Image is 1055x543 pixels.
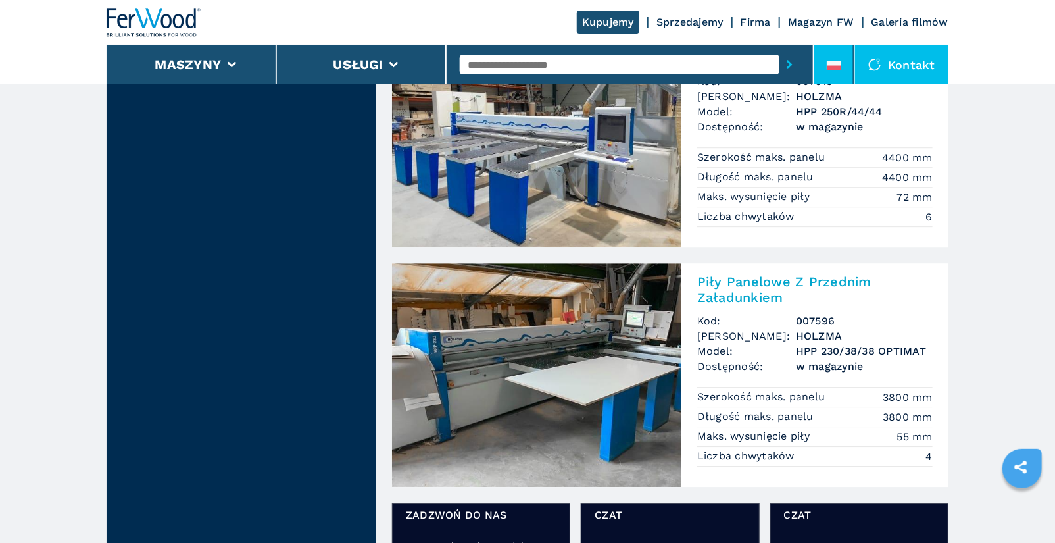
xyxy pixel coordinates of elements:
[796,359,933,374] span: w magazynie
[697,449,798,463] p: Liczba chwytaków
[796,89,933,104] h3: HOLZMA
[788,16,854,28] a: Magazyn FW
[697,150,829,165] p: Szerokość maks. panelu
[855,45,948,84] div: Kontakt
[926,209,933,224] em: 6
[897,429,933,444] em: 55 mm
[392,263,948,487] a: Piły Panelowe Z Przednim Załadunkiem HOLZMA HPP 230/38/38 OPTIMATPiły Panelowe Z Przednim Załadun...
[595,507,745,523] span: Czat
[697,409,817,424] p: Długość maks. panelu
[796,104,933,119] h3: HPP 250R/44/44
[333,57,383,72] button: Usługi
[697,190,814,204] p: Maks. wysunięcie piły
[868,58,881,71] img: Kontakt
[741,16,771,28] a: Firma
[697,328,796,344] span: [PERSON_NAME]:
[796,344,933,359] h3: HPP 230/38/38 OPTIMAT
[697,359,796,374] span: Dostępność:
[926,449,933,464] em: 4
[697,390,829,404] p: Szerokość maks. panelu
[697,104,796,119] span: Model:
[697,313,796,328] span: Kod:
[392,24,948,247] a: Piły Panelowe Z Przednim Załadunkiem HOLZMA HPP 250R/44/44Piły Panelowe Z Przednim ZaładunkiemKod...
[697,209,798,224] p: Liczba chwytaków
[796,328,933,344] h3: HOLZMA
[1004,451,1037,484] a: sharethis
[882,150,933,165] em: 4400 mm
[697,89,796,104] span: [PERSON_NAME]:
[796,313,933,328] h3: 007596
[697,344,796,359] span: Model:
[871,16,949,28] a: Galeria filmów
[882,170,933,185] em: 4400 mm
[577,11,639,34] a: Kupujemy
[656,16,724,28] a: Sprzedajemy
[697,429,814,444] p: Maks. wysunięcie piły
[999,484,1045,533] iframe: Chat
[392,263,681,487] img: Piły Panelowe Z Przednim Załadunkiem HOLZMA HPP 230/38/38 OPTIMAT
[883,409,933,425] em: 3800 mm
[796,119,933,134] span: w magazynie
[155,57,221,72] button: Maszyny
[897,190,933,205] em: 72 mm
[392,24,681,247] img: Piły Panelowe Z Przednim Załadunkiem HOLZMA HPP 250R/44/44
[779,49,800,80] button: submit-button
[697,170,817,184] p: Długość maks. panelu
[107,8,201,37] img: Ferwood
[697,119,796,134] span: Dostępność:
[784,507,935,523] span: Czat
[697,274,933,305] h2: Piły Panelowe Z Przednim Załadunkiem
[406,507,556,523] span: Zadzwoń do nas
[883,390,933,405] em: 3800 mm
